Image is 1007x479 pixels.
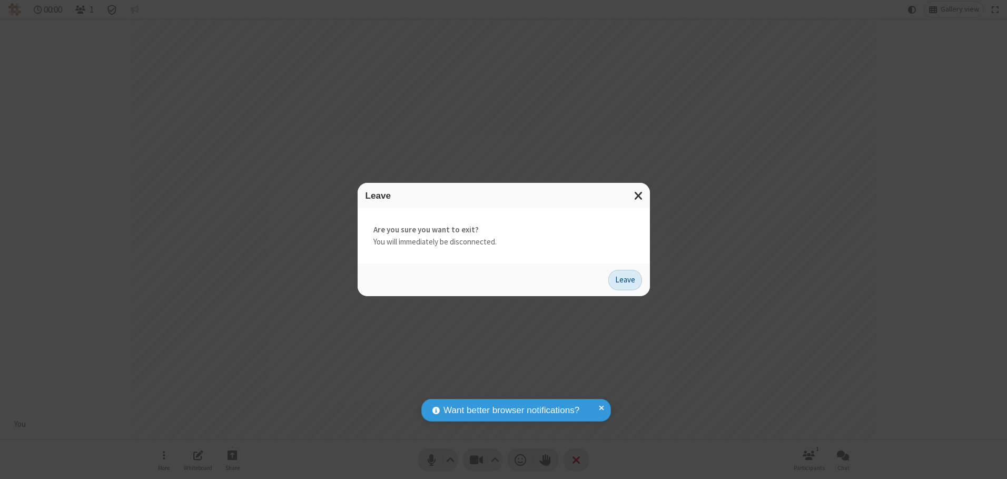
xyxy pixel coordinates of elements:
button: Close modal [628,183,650,209]
h3: Leave [366,191,642,201]
div: You will immediately be disconnected. [358,208,650,263]
button: Leave [608,270,642,291]
strong: Are you sure you want to exit? [373,224,634,236]
span: Want better browser notifications? [443,404,579,417]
